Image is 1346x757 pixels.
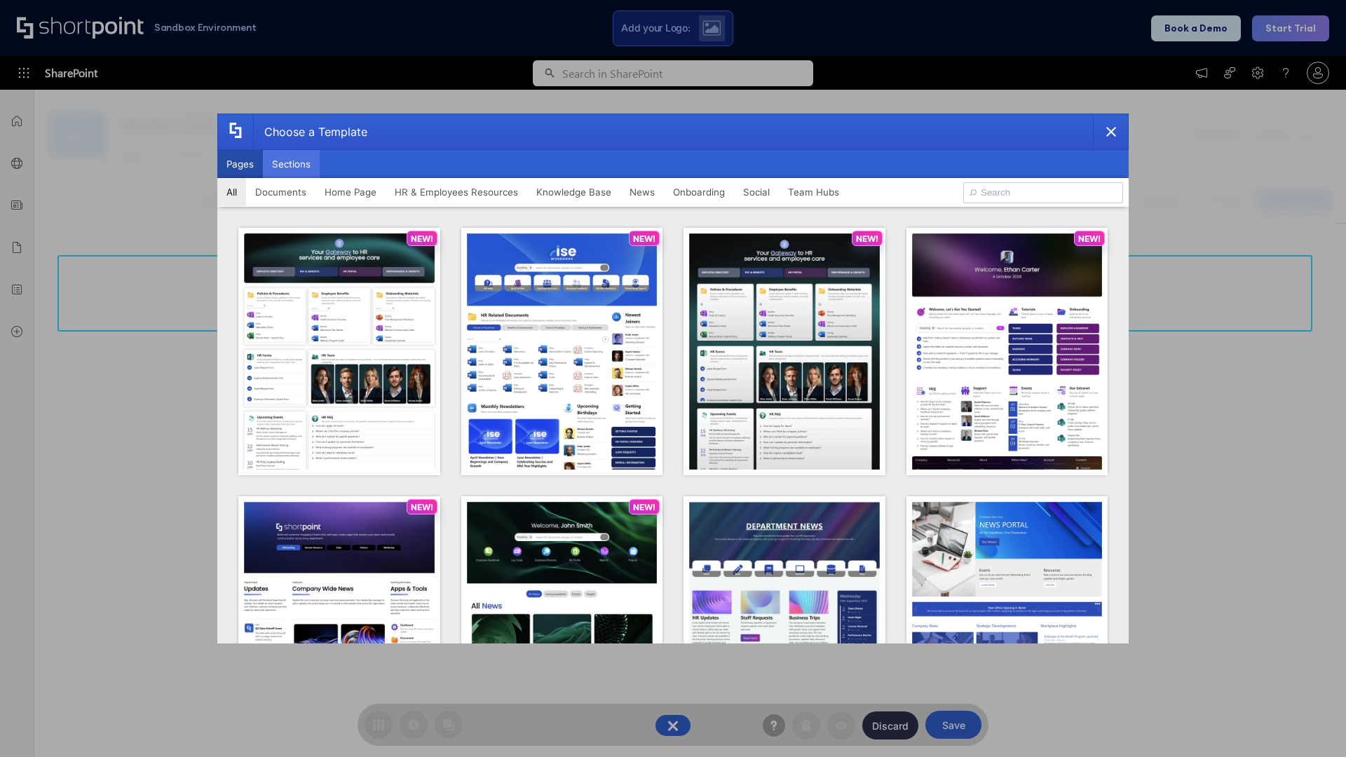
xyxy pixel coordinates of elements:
input: Search [963,182,1123,203]
p: NEW! [411,233,433,244]
button: Onboarding [664,178,734,206]
button: Documents [246,178,315,206]
button: HR & Employees Resources [386,178,527,206]
button: All [217,178,246,206]
button: Knowledge Base [527,178,620,206]
button: Social [734,178,779,206]
button: Home Page [315,178,386,206]
p: NEW! [633,502,655,512]
iframe: Chat Widget [1094,594,1346,757]
button: Team Hubs [779,178,848,206]
p: NEW! [1078,233,1101,244]
p: NEW! [856,233,878,244]
button: Pages [217,150,263,178]
button: Sections [263,150,320,178]
p: NEW! [633,233,655,244]
div: template selector [217,114,1129,643]
div: Choose a Template [253,114,367,149]
p: NEW! [411,502,433,512]
button: News [620,178,664,206]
